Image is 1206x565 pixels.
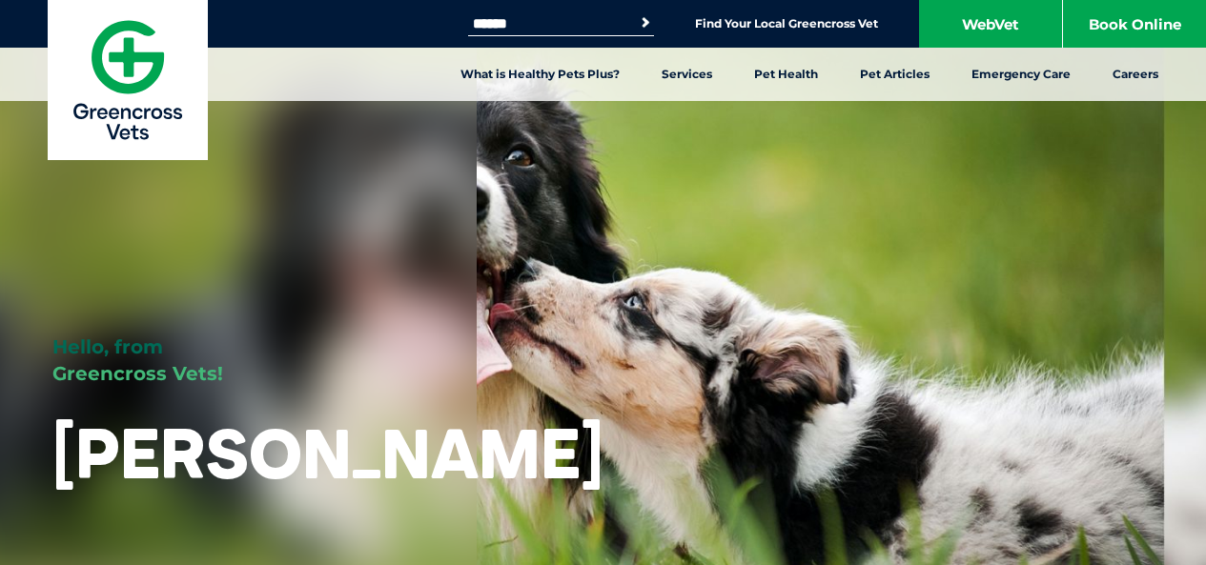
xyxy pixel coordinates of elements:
a: Pet Articles [839,48,950,101]
a: Emergency Care [950,48,1092,101]
a: What is Healthy Pets Plus? [439,48,641,101]
h1: [PERSON_NAME] [52,415,603,491]
span: Greencross Vets! [52,362,223,385]
button: Search [636,13,655,32]
a: Find Your Local Greencross Vet [695,16,878,31]
a: Services [641,48,733,101]
a: Pet Health [733,48,839,101]
span: Hello, from [52,335,163,358]
a: Careers [1092,48,1179,101]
